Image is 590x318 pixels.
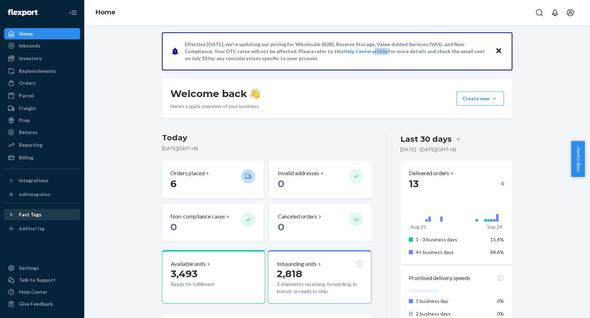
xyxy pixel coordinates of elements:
span: 0% [497,311,504,317]
button: Open notifications [548,6,562,20]
div: Orders [19,79,36,87]
button: Delivered orders [409,169,455,177]
div: Parcel [19,92,34,99]
a: Inventory [4,53,80,64]
p: Non-compliance cases [170,212,225,221]
button: Non-compliance cases 0 [162,204,264,242]
p: Orders placed [170,169,205,177]
p: Promised delivery speeds [409,274,470,282]
span: 0 [170,221,177,233]
div: Prep [19,117,30,124]
button: Canceled orders 0 [269,204,371,242]
button: Orders placed 6 [162,161,264,198]
a: Returns [4,127,80,138]
a: Parcel [4,90,80,101]
div: Inbounds [19,42,40,49]
button: Fast Tags [4,209,80,220]
a: Help Center [4,286,80,298]
div: Returns [19,129,38,136]
p: Ready for fulfillment [171,281,236,288]
p: Inbounding units [277,260,317,268]
button: Available units3,493Ready for fulfillment [162,250,265,304]
span: 6 [170,178,177,190]
span: 0% [497,298,504,304]
button: Invalid addresses 0 [269,161,371,198]
a: Home [4,28,80,39]
span: 15.4% [490,236,504,242]
p: [DATE] - [DATE] ( GMT+8 ) [400,146,456,153]
a: Inbounds [4,40,80,51]
div: Add Fast Tag [19,225,44,231]
ol: breadcrumbs [90,2,121,23]
div: Inventory [19,55,41,62]
span: 3,493 [171,268,197,280]
span: 0 [278,178,284,190]
button: Open Search Box [532,6,546,20]
a: Talk to Support [4,274,80,286]
div: Talk to Support [19,276,55,284]
div: Integrations [19,177,48,184]
div: Add Integration [19,191,50,197]
span: 0 [278,221,284,233]
p: Invalid addresses [278,169,319,177]
a: Reporting [4,139,80,151]
a: Add Fast Tag [4,223,80,234]
div: Replenishments [19,68,56,75]
button: Give Feedback [4,298,80,310]
button: Open account menu [563,6,577,20]
a: Orders [4,77,80,89]
p: Here’s a quick overview of your business [170,103,260,110]
a: Home [96,8,116,16]
button: Inbounding units2,8183 shipments receiving, forwarding, in transit, or ready to ship [268,250,371,304]
div: Home [19,30,33,37]
button: Close [494,46,503,56]
div: Freight [19,105,36,112]
div: Billing [19,154,33,161]
button: Close Navigation [66,6,80,20]
p: 1 - 3 business days [416,236,485,243]
h1: Welcome back [170,87,260,100]
span: 2,818 [277,268,302,280]
a: Add Integration [4,189,80,200]
p: 1 business day [416,298,485,305]
h3: Today [162,132,372,144]
a: Settings [4,262,80,274]
div: Help Center [19,288,47,295]
img: Flexport logo [8,9,38,16]
span: 84.6% [490,249,504,255]
div: 0 [409,177,504,190]
div: Fast Tags [19,211,41,218]
a: Billing [4,152,80,163]
div: Reporting [19,141,42,148]
img: hand-wave emoji [250,89,260,98]
p: 2 business days [416,310,485,317]
a: Help Center [343,48,372,54]
p: Canceled orders [278,212,317,221]
p: 4+ business days [416,249,485,256]
a: Prep [4,115,80,126]
div: Last 30 days [400,134,452,145]
span: 13 [409,178,419,190]
div: Settings [19,265,39,272]
button: Integrations [4,175,80,186]
p: 3 shipments receiving, forwarding, in transit, or ready to ship [277,281,362,295]
p: Aug 25 [410,223,426,230]
p: Effective [DATE], we're updating our pricing for Wholesale (B2B), Reserve Storage, Value-Added Se... [185,41,489,62]
p: [DATE] ( GMT+8 ) [162,145,372,152]
div: Give Feedback [19,300,53,307]
button: Help Center [571,141,585,177]
p: Sep 24 [487,223,502,230]
p: Available units [171,260,206,268]
a: Replenishments [4,65,80,77]
a: Freight [4,103,80,114]
button: Create new [457,91,504,106]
